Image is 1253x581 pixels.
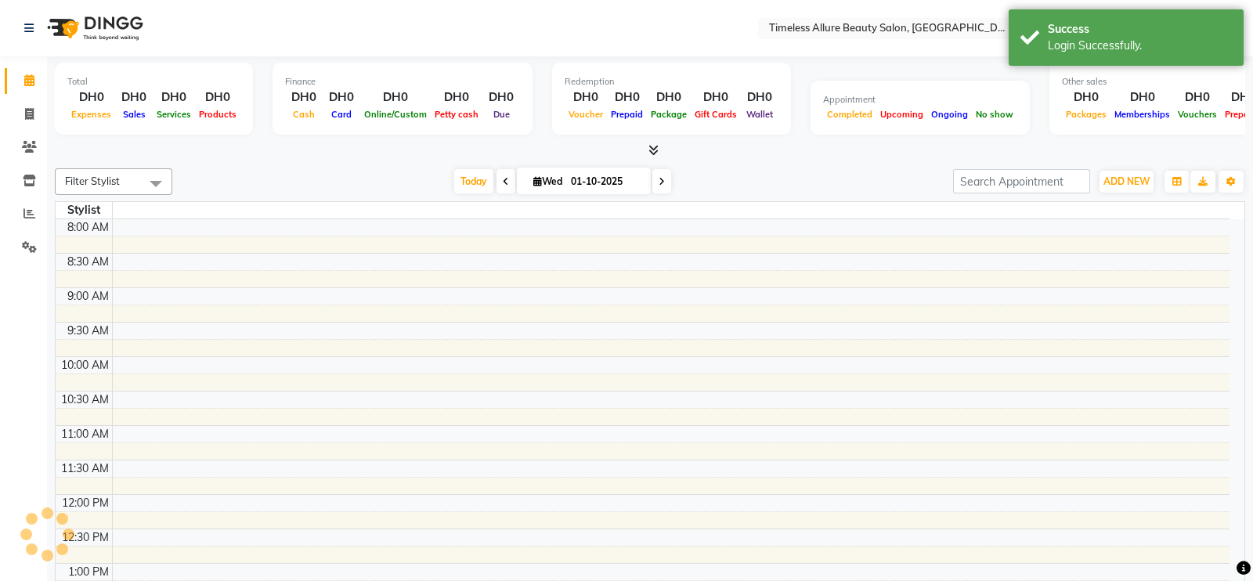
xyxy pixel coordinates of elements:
[454,169,493,193] span: Today
[1110,88,1174,106] div: DH0
[823,109,876,120] span: Completed
[56,202,112,218] div: Stylist
[64,219,112,236] div: 8:00 AM
[153,109,195,120] span: Services
[927,109,972,120] span: Ongoing
[972,109,1017,120] span: No show
[119,109,150,120] span: Sales
[323,88,360,106] div: DH0
[1103,175,1150,187] span: ADD NEW
[1100,171,1154,193] button: ADD NEW
[742,109,777,120] span: Wallet
[876,109,927,120] span: Upcoming
[64,254,112,270] div: 8:30 AM
[823,93,1017,106] div: Appointment
[1062,88,1110,106] div: DH0
[67,88,115,106] div: DH0
[1062,109,1110,120] span: Packages
[741,88,778,106] div: DH0
[489,109,514,120] span: Due
[691,88,741,106] div: DH0
[360,88,431,106] div: DH0
[1174,88,1221,106] div: DH0
[67,75,240,88] div: Total
[64,288,112,305] div: 9:00 AM
[1048,21,1232,38] div: Success
[115,88,153,106] div: DH0
[529,175,566,187] span: Wed
[1110,109,1174,120] span: Memberships
[691,109,741,120] span: Gift Cards
[431,88,482,106] div: DH0
[64,323,112,339] div: 9:30 AM
[607,109,647,120] span: Prepaid
[58,357,112,373] div: 10:00 AM
[953,169,1090,193] input: Search Appointment
[1048,38,1232,54] div: Login Successfully.
[565,109,607,120] span: Voucher
[65,175,120,187] span: Filter Stylist
[58,460,112,477] div: 11:30 AM
[565,88,607,106] div: DH0
[58,392,112,408] div: 10:30 AM
[59,529,112,546] div: 12:30 PM
[195,88,240,106] div: DH0
[285,88,323,106] div: DH0
[647,109,691,120] span: Package
[153,88,195,106] div: DH0
[285,75,520,88] div: Finance
[59,495,112,511] div: 12:00 PM
[195,109,240,120] span: Products
[566,170,645,193] input: 2025-10-01
[360,109,431,120] span: Online/Custom
[482,88,520,106] div: DH0
[327,109,356,120] span: Card
[607,88,647,106] div: DH0
[67,109,115,120] span: Expenses
[431,109,482,120] span: Petty cash
[40,6,147,50] img: logo
[1174,109,1221,120] span: Vouchers
[289,109,319,120] span: Cash
[65,564,112,580] div: 1:00 PM
[647,88,691,106] div: DH0
[58,426,112,442] div: 11:00 AM
[565,75,778,88] div: Redemption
